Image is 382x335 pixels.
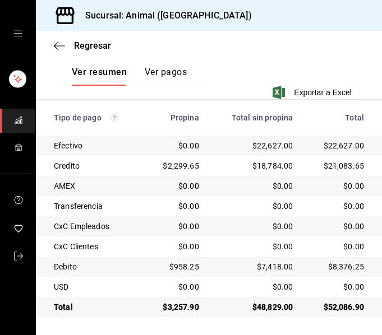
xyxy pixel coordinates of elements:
[311,301,364,313] div: $52,086.90
[311,201,364,212] div: $0.00
[217,281,293,292] div: $0.00
[217,301,293,313] div: $48,829.00
[13,29,22,38] button: open drawer
[72,67,187,86] div: navigation tabs
[153,201,199,212] div: $0.00
[217,201,293,212] div: $0.00
[54,160,135,171] div: Credito
[311,160,364,171] div: $21,083.65
[275,86,352,99] button: Exportar a Excel
[217,241,293,252] div: $0.00
[153,221,199,232] div: $0.00
[311,180,364,192] div: $0.00
[153,261,199,272] div: $958.25
[54,40,111,51] button: Regresar
[217,180,293,192] div: $0.00
[153,160,199,171] div: $2,299.65
[54,241,135,252] div: CxC Clientes
[311,281,364,292] div: $0.00
[54,301,135,313] div: Total
[217,261,293,272] div: $7,418.00
[54,261,135,272] div: Debito
[217,113,293,122] div: Total sin propina
[153,140,199,151] div: $0.00
[153,301,199,313] div: $3,257.90
[311,241,364,252] div: $0.00
[217,160,293,171] div: $18,784.00
[311,140,364,151] div: $22,627.00
[74,40,111,51] span: Regresar
[145,67,187,86] button: Ver pagos
[217,221,293,232] div: $0.00
[54,140,135,151] div: Efectivo
[54,113,135,122] div: Tipo de pago
[153,113,199,122] div: Propina
[311,261,364,272] div: $8,376.25
[153,241,199,252] div: $0.00
[153,180,199,192] div: $0.00
[54,281,135,292] div: USD
[54,201,135,212] div: Transferencia
[217,140,293,151] div: $22,627.00
[311,221,364,232] div: $0.00
[311,113,364,122] div: Total
[54,221,135,232] div: CxC Empleados
[72,67,127,86] button: Ver resumen
[111,114,118,122] svg: Los pagos realizados con Pay y otras terminales son montos brutos.
[54,180,135,192] div: AMEX
[76,9,252,22] h3: Sucursal: Animal ([GEOGRAPHIC_DATA])
[153,281,199,292] div: $0.00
